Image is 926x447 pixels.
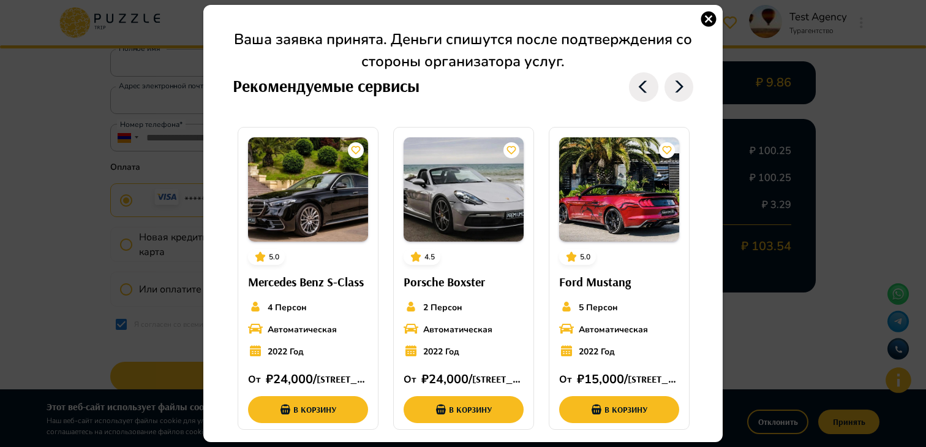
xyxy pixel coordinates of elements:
h6: [STREET_ADDRESS] [317,372,368,388]
h6: [STREET_ADDRESS] [472,372,524,388]
p: ₽ [577,370,584,389]
p: 24,000 [273,370,313,389]
p: ₽ [421,370,429,389]
button: card_icons [503,142,519,158]
p: Ваша заявка принята. Деньги спишутся после подтверждения со стороны организатора услуг. [218,28,708,72]
p: 15,000 [584,370,624,389]
h6: Mercedes Benz S-Class [248,272,368,292]
img: PuzzleTrip [559,137,679,242]
p: Автоматическая [423,323,492,336]
button: add-basket-submit-button [248,396,368,423]
p: 2022 Год [423,345,459,358]
p: 5 Персон [579,301,618,314]
button: card_icons [252,248,269,266]
button: card_icons [348,142,364,158]
p: ₽ [266,370,273,389]
p: 5.0 [269,251,279,262]
p: / [313,370,317,389]
p: 2022 Год [579,345,615,358]
p: 2022 Год [268,345,304,358]
h6: Porsche Boxster [404,272,524,292]
p: От [404,372,421,387]
button: add-basket-submit-button [559,396,679,423]
h6: Рекомендуемые сервисы [233,72,420,100]
button: card_icons [659,142,675,158]
p: Автоматическая [268,323,337,336]
h6: Ford Mustang [559,272,679,292]
h6: [STREET_ADDRESS] [628,372,679,388]
img: PuzzleTrip [248,137,368,242]
p: От [559,372,577,387]
p: / [469,370,472,389]
p: 4.5 [424,251,435,262]
button: add-basket-submit-button [404,396,524,423]
img: PuzzleTrip [404,137,524,242]
button: card_icons [563,248,580,266]
p: 24,000 [429,370,469,389]
p: 5.0 [580,251,590,262]
p: 2 Персон [423,301,462,314]
p: / [624,370,628,389]
p: 4 Персон [268,301,307,314]
p: От [248,372,266,387]
button: card_icons [407,248,424,266]
p: Автоматическая [579,323,648,336]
